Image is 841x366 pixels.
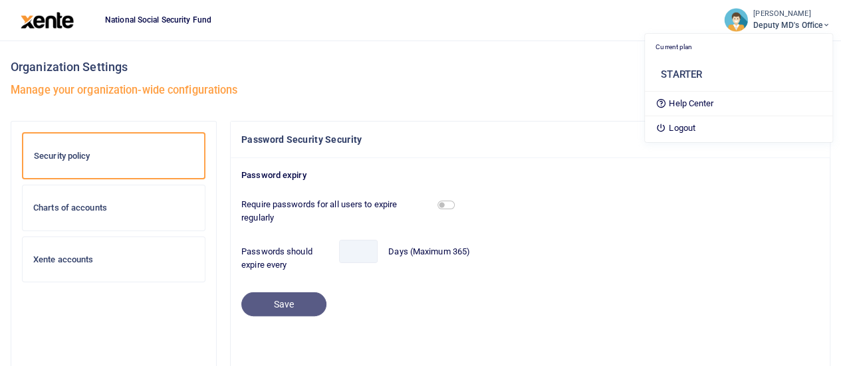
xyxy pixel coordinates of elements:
[33,254,194,265] h6: Xente accounts
[241,245,328,271] label: Passwords should expire every
[21,15,74,25] a: logo-large logo-large
[236,198,432,224] label: Require passwords for all users to expire regularly
[724,8,748,32] img: profile-user
[11,84,830,97] h5: Manage your organization-wide configurations
[645,119,832,137] a: Logout
[34,151,193,161] h6: Security policy
[33,203,194,213] h6: Charts of accounts
[753,19,830,31] span: Deputy MD's Office
[22,236,205,283] a: Xente accounts
[645,94,832,113] a: Help Center
[11,57,830,77] h3: Organization Settings
[656,42,822,52] p: Current plan
[661,68,822,80] h6: STARTER
[724,8,830,32] a: profile-user [PERSON_NAME] Deputy MD's Office
[100,14,217,26] span: National Social Security Fund
[241,169,819,183] p: Password expiry
[22,185,205,231] a: Charts of accounts
[22,132,205,180] a: Security policy
[241,132,819,147] h4: Password Security Security
[21,12,74,29] img: logo-large
[388,245,470,258] label: Days (Maximum 365)
[753,9,830,20] small: [PERSON_NAME]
